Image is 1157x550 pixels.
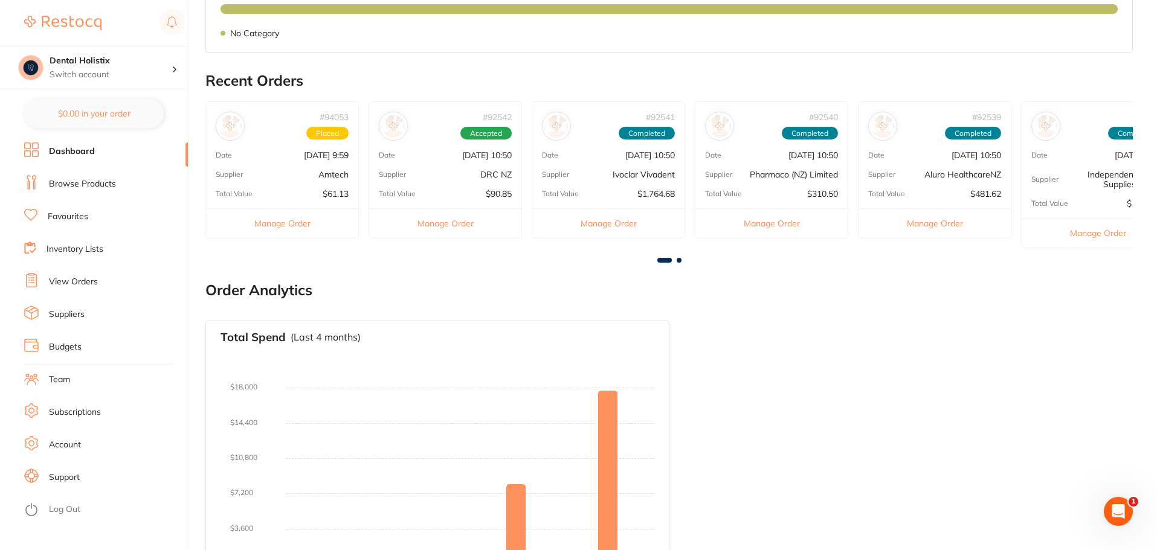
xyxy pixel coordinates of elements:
[462,150,512,160] p: [DATE] 10:50
[788,150,838,160] p: [DATE] 10:50
[542,151,558,159] p: Date
[460,127,512,140] span: Accepted
[1104,497,1133,526] iframe: Intercom live chat
[291,331,361,342] p: (Last 4 months)
[24,9,102,37] a: Restocq Logo
[50,69,172,81] p: Switch account
[1031,151,1048,159] p: Date
[320,112,349,122] p: # 94053
[646,112,675,122] p: # 92541
[24,99,164,128] button: $0.00 in your order
[545,115,568,138] img: Ivoclar Vivadent
[1031,175,1059,184] p: Supplier
[945,127,1001,140] span: Completed
[379,151,395,159] p: Date
[24,16,102,30] img: Restocq Logo
[379,190,416,198] p: Total Value
[705,170,732,179] p: Supplier
[219,115,242,138] img: Amtech
[230,28,279,38] p: No Category
[486,189,512,199] p: $90.85
[859,208,1011,238] button: Manage Order
[809,112,838,122] p: # 92540
[221,331,286,344] h3: Total Spend
[49,406,101,418] a: Subscriptions
[532,208,685,238] button: Manage Order
[625,150,675,160] p: [DATE] 10:50
[49,145,95,158] a: Dashboard
[1031,199,1068,208] p: Total Value
[49,178,116,190] a: Browse Products
[952,150,1001,160] p: [DATE] 10:50
[807,189,838,199] p: $310.50
[868,170,895,179] p: Supplier
[868,151,885,159] p: Date
[871,115,894,138] img: Aluro HealthcareNZ
[206,208,358,238] button: Manage Order
[970,189,1001,199] p: $481.62
[323,189,349,199] p: $61.13
[306,127,349,140] span: Placed
[613,170,675,179] p: Ivoclar Vivadent
[49,374,70,386] a: Team
[48,211,88,223] a: Favourites
[483,112,512,122] p: # 92542
[205,72,1133,89] h2: Recent Orders
[972,112,1001,122] p: # 92539
[49,309,85,321] a: Suppliers
[868,190,905,198] p: Total Value
[49,276,98,288] a: View Orders
[619,127,675,140] span: Completed
[216,170,243,179] p: Supplier
[49,341,82,353] a: Budgets
[542,190,579,198] p: Total Value
[705,190,742,198] p: Total Value
[542,170,569,179] p: Supplier
[49,439,81,451] a: Account
[49,472,80,484] a: Support
[318,170,349,179] p: Amtech
[1129,497,1138,507] span: 1
[782,127,838,140] span: Completed
[924,170,1001,179] p: Aluro HealthcareNZ
[1034,115,1057,138] img: Independent Dental Supplies NZ Ltd
[47,243,103,255] a: Inventory Lists
[695,208,848,238] button: Manage Order
[24,500,184,520] button: Log Out
[708,115,731,138] img: Pharmaco (NZ) Limited
[50,55,172,67] h4: Dental Holistix
[705,151,721,159] p: Date
[205,282,1133,299] h2: Order Analytics
[49,504,80,516] a: Log Out
[480,170,512,179] p: DRC NZ
[216,190,253,198] p: Total Value
[216,151,232,159] p: Date
[19,56,43,80] img: Dental Holistix
[382,115,405,138] img: DRC NZ
[637,189,675,199] p: $1,764.68
[750,170,838,179] p: Pharmaco (NZ) Limited
[304,150,349,160] p: [DATE] 9:59
[369,208,521,238] button: Manage Order
[379,170,406,179] p: Supplier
